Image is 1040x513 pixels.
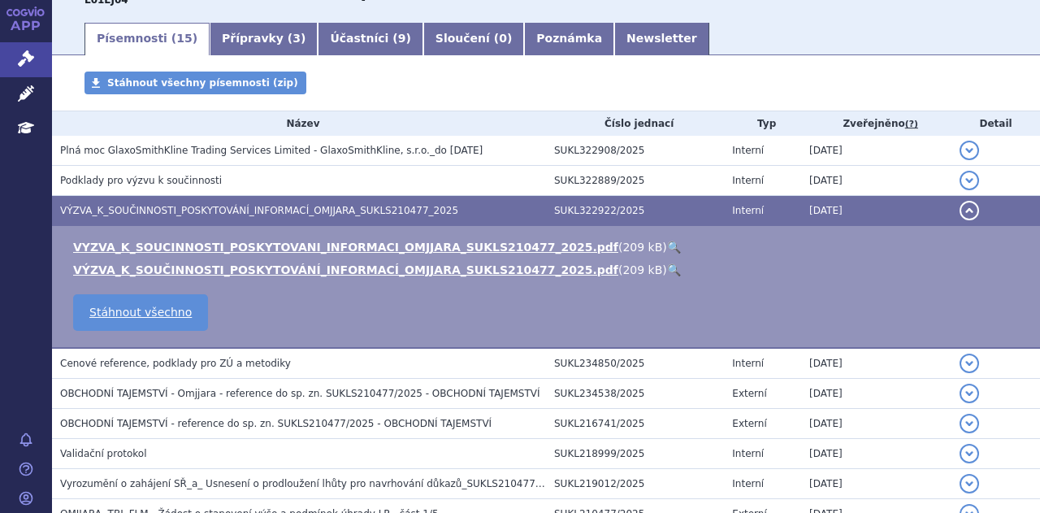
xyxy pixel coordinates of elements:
[732,478,764,489] span: Interní
[524,23,614,55] a: Poznámka
[60,388,540,399] span: OBCHODNÍ TAJEMSTVÍ - Omjjara - reference do sp. zn. SUKLS210477/2025 - OBCHODNÍ TAJEMSTVÍ
[546,136,724,166] td: SUKL322908/2025
[60,358,291,369] span: Cenové reference, podklady pro ZÚ a metodiky
[60,448,147,459] span: Validační protokol
[614,23,709,55] a: Newsletter
[52,111,546,136] th: Název
[176,32,192,45] span: 15
[546,469,724,499] td: SUKL219012/2025
[960,171,979,190] button: detail
[732,448,764,459] span: Interní
[801,136,951,166] td: [DATE]
[732,358,764,369] span: Interní
[960,141,979,160] button: detail
[73,239,1024,255] li: ( )
[73,263,618,276] a: VÝZVA_K_SOUČINNOSTI_POSKYTOVÁNÍ_INFORMACÍ_OMJJARA_SUKLS210477_2025.pdf
[546,166,724,196] td: SUKL322889/2025
[960,414,979,433] button: detail
[960,474,979,493] button: detail
[73,294,208,331] a: Stáhnout všechno
[398,32,406,45] span: 9
[801,409,951,439] td: [DATE]
[724,111,801,136] th: Typ
[84,23,210,55] a: Písemnosti (15)
[622,241,662,254] span: 209 kB
[60,418,492,429] span: OBCHODNÍ TAJEMSTVÍ - reference do sp. zn. SUKLS210477/2025 - OBCHODNÍ TAJEMSTVÍ
[318,23,422,55] a: Účastníci (9)
[667,241,681,254] a: 🔍
[423,23,524,55] a: Sloučení (0)
[801,469,951,499] td: [DATE]
[622,263,662,276] span: 209 kB
[546,439,724,469] td: SUKL218999/2025
[546,348,724,379] td: SUKL234850/2025
[546,409,724,439] td: SUKL216741/2025
[84,72,306,94] a: Stáhnout všechny písemnosti (zip)
[960,354,979,373] button: detail
[732,418,766,429] span: Externí
[960,201,979,220] button: detail
[60,145,483,156] span: Plná moc GlaxoSmithKline Trading Services Limited - GlaxoSmithKline, s.r.o._do 28.5.2026
[801,348,951,379] td: [DATE]
[499,32,507,45] span: 0
[292,32,301,45] span: 3
[60,175,222,186] span: Podklady pro výzvu k součinnosti
[801,166,951,196] td: [DATE]
[73,262,1024,278] li: ( )
[951,111,1040,136] th: Detail
[732,145,764,156] span: Interní
[546,379,724,409] td: SUKL234538/2025
[801,111,951,136] th: Zveřejněno
[60,478,563,489] span: Vyrozumění o zahájení SŘ_a_ Usnesení o prodloužení lhůty pro navrhování důkazů_SUKLS210477/2025
[546,196,724,226] td: SUKL322922/2025
[732,205,764,216] span: Interní
[546,111,724,136] th: Číslo jednací
[960,444,979,463] button: detail
[801,379,951,409] td: [DATE]
[732,388,766,399] span: Externí
[60,205,458,216] span: VÝZVA_K_SOUČINNOSTI_POSKYTOVÁNÍ_INFORMACÍ_OMJJARA_SUKLS210477_2025
[801,439,951,469] td: [DATE]
[732,175,764,186] span: Interní
[905,119,918,130] abbr: (?)
[960,384,979,403] button: detail
[801,196,951,226] td: [DATE]
[210,23,318,55] a: Přípravky (3)
[73,241,618,254] a: VYZVA_K_SOUCINNOSTI_POSKYTOVANI_INFORMACI_OMJJARA_SUKLS210477_2025.pdf
[667,263,681,276] a: 🔍
[107,77,298,89] span: Stáhnout všechny písemnosti (zip)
